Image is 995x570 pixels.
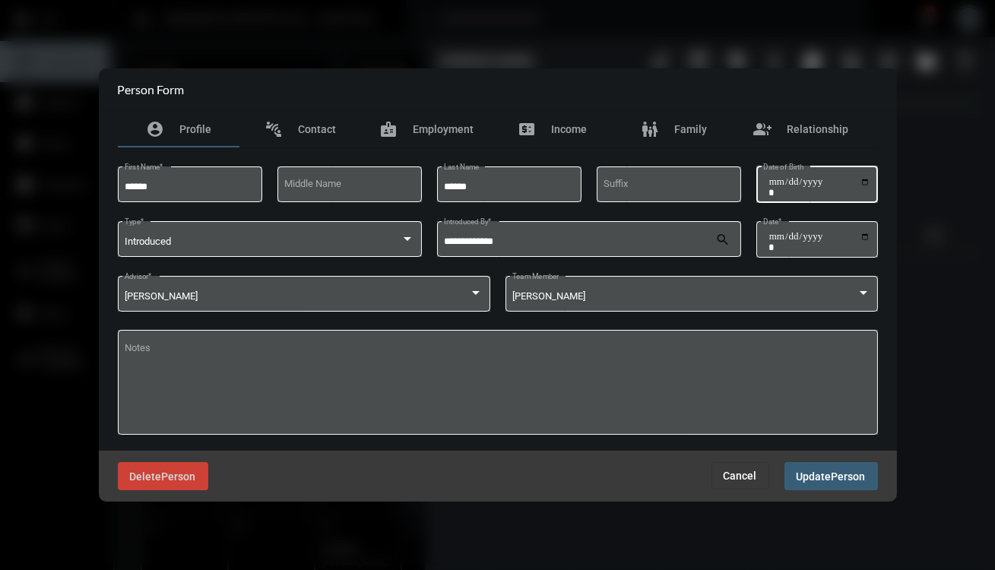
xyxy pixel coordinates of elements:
[784,462,878,490] button: UpdatePerson
[641,120,659,138] mat-icon: family_restroom
[125,290,198,302] span: [PERSON_NAME]
[179,123,211,135] span: Profile
[118,82,185,97] h2: Person Form
[518,120,536,138] mat-icon: price_change
[674,123,707,135] span: Family
[379,120,398,138] mat-icon: badge
[413,123,474,135] span: Employment
[146,120,164,138] mat-icon: account_circle
[753,120,772,138] mat-icon: group_add
[125,236,171,247] span: Introduced
[298,123,336,135] span: Contact
[797,470,832,483] span: Update
[787,123,848,135] span: Relationship
[265,120,283,138] mat-icon: connect_without_contact
[130,470,162,483] span: Delete
[162,470,196,483] span: Person
[711,462,769,489] button: Cancel
[118,462,208,490] button: DeletePerson
[715,232,734,250] mat-icon: search
[724,470,757,482] span: Cancel
[832,470,866,483] span: Person
[512,290,585,302] span: [PERSON_NAME]
[551,123,587,135] span: Income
